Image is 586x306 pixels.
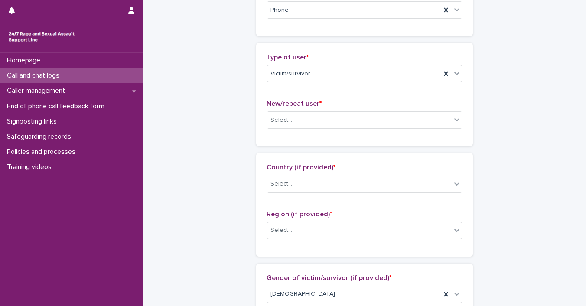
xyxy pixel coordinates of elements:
[270,179,292,189] div: Select...
[270,69,310,78] span: Victim/survivor
[267,164,335,171] span: Country (if provided)
[270,290,335,299] span: [DEMOGRAPHIC_DATA]
[267,274,391,281] span: Gender of victim/survivor (if provided)
[3,133,78,141] p: Safeguarding records
[3,56,47,65] p: Homepage
[3,87,72,95] p: Caller management
[3,102,111,111] p: End of phone call feedback form
[3,72,66,80] p: Call and chat logs
[270,116,292,125] div: Select...
[270,6,289,15] span: Phone
[267,54,309,61] span: Type of user
[270,226,292,235] div: Select...
[7,28,76,46] img: rhQMoQhaT3yELyF149Cw
[3,117,64,126] p: Signposting links
[3,163,59,171] p: Training videos
[267,100,322,107] span: New/repeat user
[3,148,82,156] p: Policies and processes
[267,211,332,218] span: Region (if provided)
